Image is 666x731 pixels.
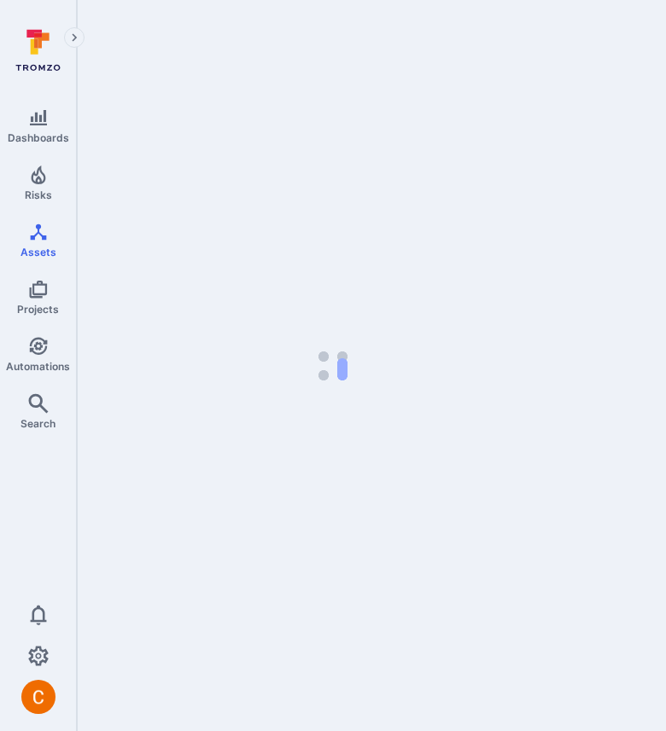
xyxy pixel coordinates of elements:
[20,417,55,430] span: Search
[21,680,55,714] div: Camilo Rivera
[8,131,69,144] span: Dashboards
[20,246,56,258] span: Assets
[17,303,59,316] span: Projects
[68,31,80,45] i: Expand navigation menu
[64,27,85,48] button: Expand navigation menu
[25,189,52,201] span: Risks
[6,360,70,373] span: Automations
[21,680,55,714] img: ACg8ocJuq_DPPTkXyD9OlTnVLvDrpObecjcADscmEHLMiTyEnTELew=s96-c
